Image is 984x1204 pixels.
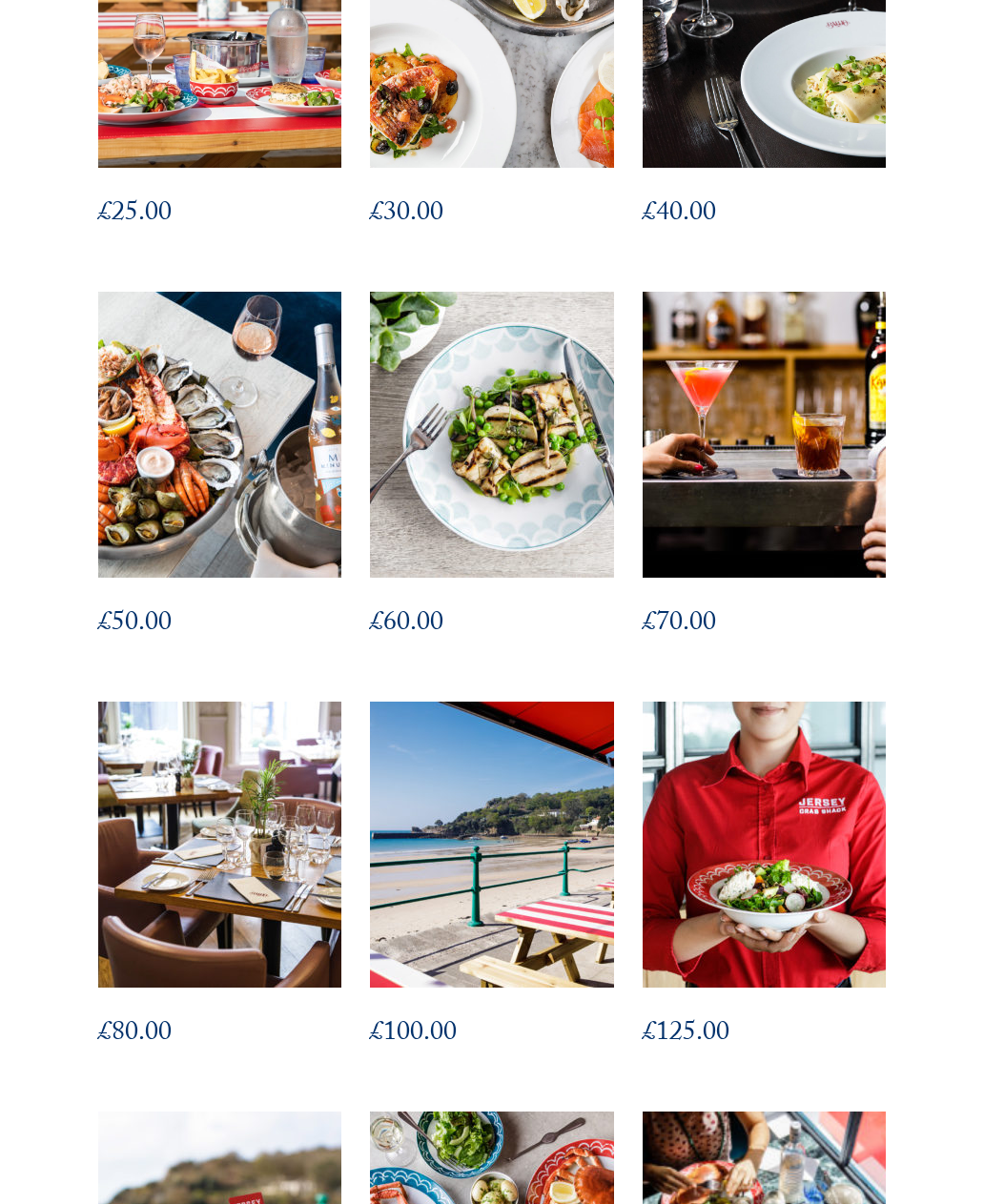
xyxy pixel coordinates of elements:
[643,602,716,648] bdi: 70.00
[370,1011,383,1058] span: £
[370,702,613,1112] a: £100.00
[643,192,656,238] span: £
[98,192,172,238] bdi: 25.00
[98,702,341,1112] a: £80.00
[643,292,886,702] a: £70.00
[98,192,112,238] span: £
[98,602,172,648] bdi: 50.00
[98,602,112,648] span: £
[643,702,886,1112] a: £125.00
[370,602,383,648] span: £
[98,1011,112,1058] span: £
[370,192,443,238] bdi: 30.00
[643,192,716,238] bdi: 40.00
[643,1011,729,1058] bdi: 125.00
[98,1011,172,1058] bdi: 80.00
[370,1011,457,1058] bdi: 100.00
[98,292,341,702] a: £50.00
[370,602,443,648] bdi: 60.00
[643,602,656,648] span: £
[370,192,383,238] span: £
[370,292,613,702] a: £60.00
[643,1011,656,1058] span: £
